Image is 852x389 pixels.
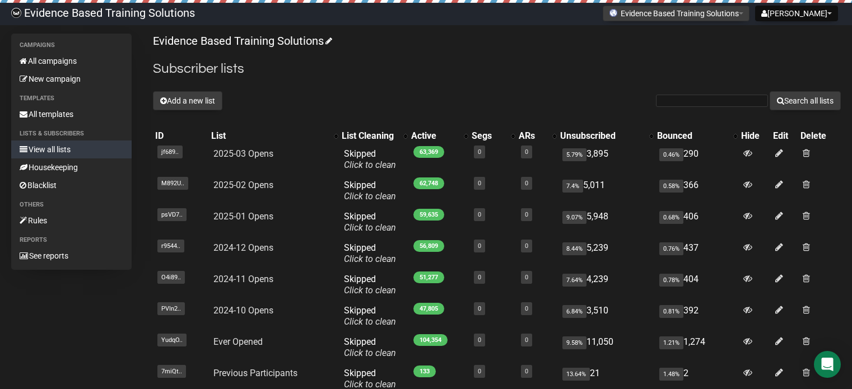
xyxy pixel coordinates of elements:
[755,6,838,21] button: [PERSON_NAME]
[525,274,528,281] a: 0
[153,59,841,79] h2: Subscriber lists
[472,130,505,142] div: Segs
[558,301,655,332] td: 3,510
[773,130,796,142] div: Edit
[11,247,132,265] a: See reports
[478,242,481,250] a: 0
[157,208,187,221] span: psVD7..
[478,368,481,375] a: 0
[478,211,481,218] a: 0
[344,222,396,233] a: Click to clean
[558,269,655,301] td: 4,239
[655,207,739,238] td: 406
[562,242,586,255] span: 8.44%
[478,180,481,187] a: 0
[655,301,739,332] td: 392
[11,39,132,52] li: Campaigns
[344,285,396,296] a: Click to clean
[516,128,558,144] th: ARs: No sort applied, activate to apply an ascending sort
[655,128,739,144] th: Bounced: No sort applied, activate to apply an ascending sort
[562,336,586,349] span: 9.58%
[344,316,396,327] a: Click to clean
[339,128,409,144] th: List Cleaning: No sort applied, activate to apply an ascending sort
[157,177,188,190] span: M892U..
[562,211,586,224] span: 9.07%
[655,332,739,363] td: 1,274
[562,148,586,161] span: 5.79%
[562,305,586,318] span: 6.84%
[153,91,222,110] button: Add a new list
[211,130,328,142] div: List
[558,238,655,269] td: 5,239
[342,130,398,142] div: List Cleaning
[558,207,655,238] td: 5,948
[213,242,273,253] a: 2024-12 Opens
[655,238,739,269] td: 437
[344,191,396,201] a: Click to clean
[562,274,586,287] span: 7.64%
[659,305,683,318] span: 0.81%
[659,148,683,161] span: 0.46%
[413,177,444,189] span: 62,748
[344,180,396,201] span: Skipped
[413,146,444,158] span: 63,369
[771,128,798,144] th: Edit: No sort applied, sorting is disabled
[11,52,132,70] a: All campaigns
[413,271,444,283] span: 51,277
[157,271,185,284] span: O4i89..
[11,198,132,212] li: Others
[157,334,187,346] span: YudqO..
[157,365,186,378] span: 7miQt..
[659,368,683,381] span: 1.48%
[525,211,528,218] a: 0
[560,130,644,142] div: Unsubscribed
[659,211,683,224] span: 0.68%
[525,180,528,187] a: 0
[213,274,273,284] a: 2024-11 Opens
[213,368,297,378] a: Previous Participants
[478,336,481,344] a: 0
[11,92,132,105] li: Templates
[11,8,21,18] img: 6a635aadd5b086599a41eda90e0773ac
[525,305,528,312] a: 0
[478,305,481,312] a: 0
[525,368,528,375] a: 0
[11,233,132,247] li: Reports
[11,127,132,140] li: Lists & subscribers
[525,242,528,250] a: 0
[213,148,273,159] a: 2025-03 Opens
[519,130,547,142] div: ARs
[655,175,739,207] td: 366
[603,6,749,21] button: Evidence Based Training Solutions
[344,211,396,233] span: Skipped
[157,146,183,158] span: jf689..
[659,180,683,193] span: 0.58%
[657,130,728,142] div: Bounced
[411,130,458,142] div: Active
[11,212,132,229] a: Rules
[344,336,396,358] span: Skipped
[814,351,841,378] div: Open Intercom Messenger
[344,160,396,170] a: Click to clean
[655,144,739,175] td: 290
[659,336,683,349] span: 1.21%
[659,242,683,255] span: 0.76%
[11,70,132,88] a: New campaign
[213,336,263,347] a: Ever Opened
[413,365,436,377] span: 133
[562,368,590,381] span: 13.64%
[609,8,618,17] img: favicons
[413,303,444,315] span: 47,805
[157,240,184,252] span: r9544..
[344,242,396,264] span: Skipped
[558,128,655,144] th: Unsubscribed: No sort applied, activate to apply an ascending sort
[659,274,683,287] span: 0.78%
[413,240,444,252] span: 56,809
[344,348,396,358] a: Click to clean
[11,176,132,194] a: Blacklist
[655,269,739,301] td: 404
[558,144,655,175] td: 3,895
[157,302,185,315] span: PVIn2..
[413,334,448,346] span: 104,354
[558,175,655,207] td: 5,011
